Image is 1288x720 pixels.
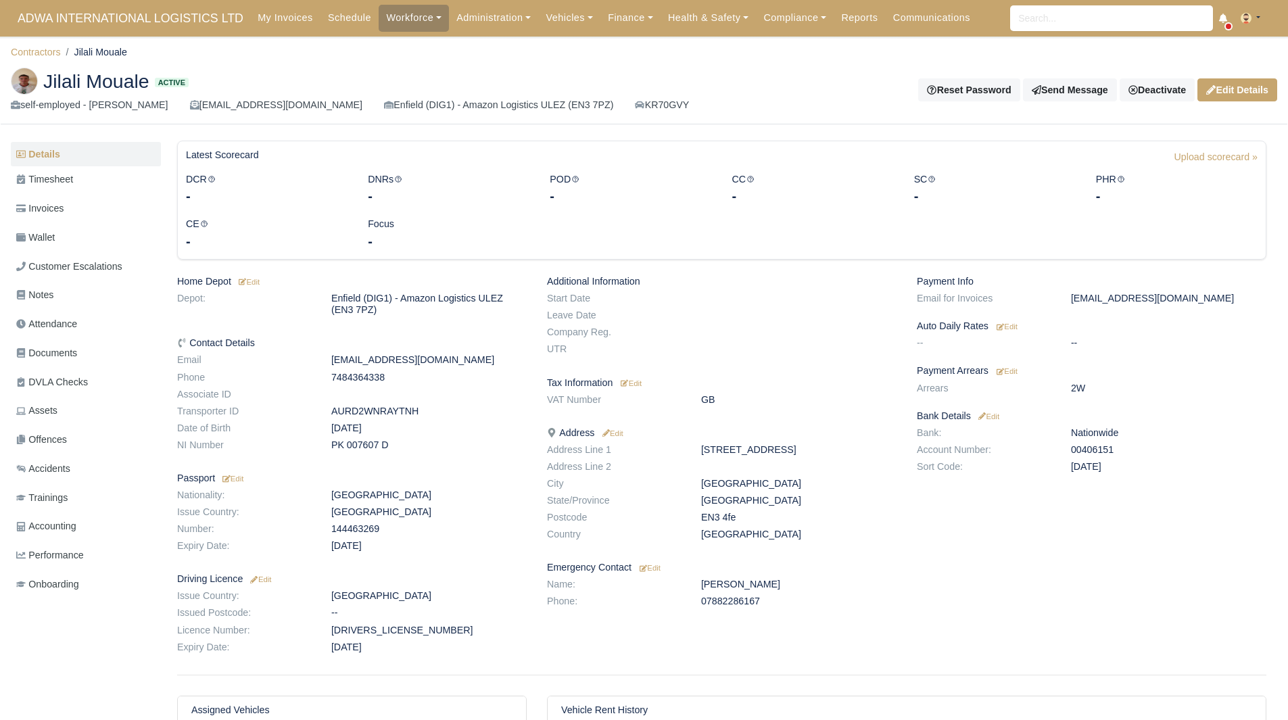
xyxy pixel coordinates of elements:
[691,495,907,506] dd: [GEOGRAPHIC_DATA]
[321,293,537,316] dd: Enfield (DIG1) - Amazon Logistics ULEZ (EN3 7PZ)
[167,625,321,636] dt: Licence Number:
[167,372,321,383] dt: Phone
[167,354,321,366] dt: Email
[167,439,321,451] dt: NI Number
[538,5,600,31] a: Vehicles
[177,473,527,484] h6: Passport
[177,337,527,349] h6: Contact Details
[537,444,691,456] dt: Address Line 1
[11,456,161,482] a: Accidents
[691,579,907,590] dd: [PERSON_NAME]
[167,423,321,434] dt: Date of Birth
[635,97,689,113] a: KR70GVY
[321,590,537,602] dd: [GEOGRAPHIC_DATA]
[756,5,834,31] a: Compliance
[547,562,897,573] h6: Emergency Contact
[16,403,57,418] span: Assets
[537,596,691,607] dt: Phone:
[321,372,537,383] dd: 7484364338
[16,316,77,332] span: Attendance
[176,172,358,206] div: DCR
[691,444,907,456] dd: [STREET_ADDRESS]
[11,311,161,337] a: Attendance
[368,187,529,206] div: -
[16,490,68,506] span: Trainings
[547,377,897,389] h6: Tax Information
[368,232,529,251] div: -
[16,519,76,534] span: Accounting
[1174,149,1258,172] a: Upload scorecard »
[321,439,537,451] dd: PK 007607 D
[537,461,691,473] dt: Address Line 2
[61,45,127,60] li: Jilali Mouale
[914,187,1076,206] div: -
[721,172,903,206] div: CC
[321,489,537,501] dd: [GEOGRAPHIC_DATA]
[11,224,161,251] a: Wallet
[16,548,84,563] span: Performance
[637,562,661,573] a: Edit
[186,149,259,161] h6: Latest Scorecard
[155,78,189,88] span: Active
[11,5,250,32] a: ADWA INTERNATIONAL LOGISTICS LTD
[537,394,691,406] dt: VAT Number
[537,529,691,540] dt: Country
[537,579,691,590] dt: Name:
[917,410,1266,422] h6: Bank Details
[11,571,161,598] a: Onboarding
[561,704,648,716] h6: Vehicle Rent History
[537,478,691,489] dt: City
[321,423,537,434] dd: [DATE]
[540,172,721,206] div: POD
[321,506,537,518] dd: [GEOGRAPHIC_DATA]
[691,529,907,540] dd: [GEOGRAPHIC_DATA]
[11,142,161,167] a: Details
[907,293,1061,304] dt: Email for Invoices
[11,47,61,57] a: Contractors
[167,642,321,653] dt: Expiry Date:
[11,340,161,366] a: Documents
[320,5,379,31] a: Schedule
[16,259,122,274] span: Customer Escalations
[167,506,321,518] dt: Issue Country:
[1086,172,1268,206] div: PHR
[618,377,642,388] a: Edit
[11,195,161,222] a: Invoices
[834,5,885,31] a: Reports
[537,327,691,338] dt: Company Reg.
[16,201,64,216] span: Invoices
[994,365,1018,376] a: Edit
[997,367,1018,375] small: Edit
[16,375,88,390] span: DVLA Checks
[621,379,642,387] small: Edit
[11,97,168,113] div: self-employed - [PERSON_NAME]
[547,276,897,287] h6: Additional Information
[1061,337,1277,349] dd: --
[16,230,55,245] span: Wallet
[16,461,70,477] span: Accidents
[167,540,321,552] dt: Expiry Date:
[1061,427,1277,439] dd: Nationwide
[11,513,161,539] a: Accounting
[220,475,243,483] small: Edit
[167,607,321,619] dt: Issued Postcode:
[321,540,537,552] dd: [DATE]
[321,406,537,417] dd: AURD2WNRAYTNH
[16,432,67,448] span: Offences
[11,282,161,308] a: Notes
[537,310,691,321] dt: Leave Date
[997,322,1018,331] small: Edit
[167,523,321,535] dt: Number:
[917,365,1266,377] h6: Payment Arrears
[550,187,711,206] div: -
[11,398,161,424] a: Assets
[1197,78,1277,101] a: Edit Details
[321,625,537,636] dd: [DRIVERS_LICENSE_NUMBER]
[976,412,999,421] small: Edit
[248,575,271,583] small: Edit
[907,444,1061,456] dt: Account Number:
[904,172,1086,206] div: SC
[177,276,527,287] h6: Home Depot
[907,337,1061,349] dt: --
